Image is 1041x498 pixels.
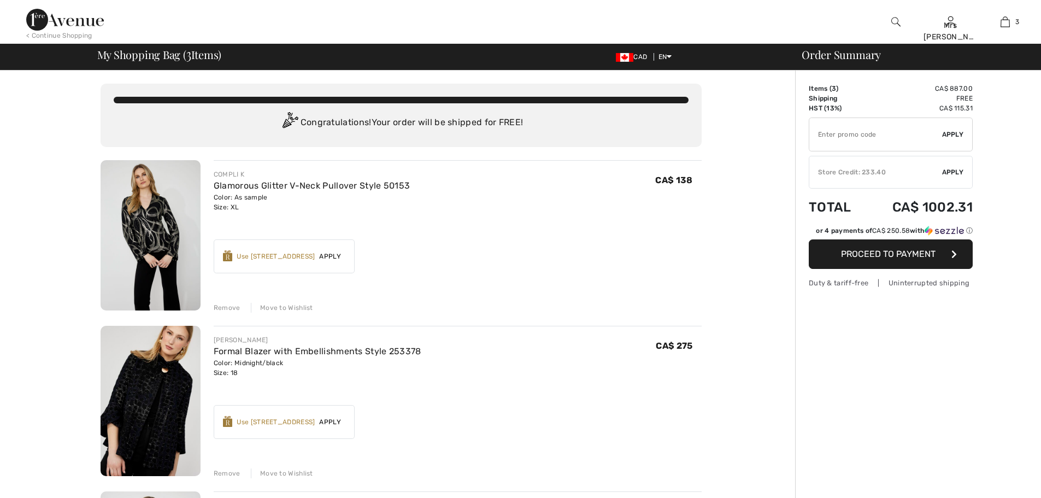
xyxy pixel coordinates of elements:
[832,85,836,92] span: 3
[251,468,313,478] div: Move to Wishlist
[214,358,421,378] div: Color: Midnight/black Size: 18
[942,167,964,177] span: Apply
[816,226,973,236] div: or 4 payments of with
[26,9,104,31] img: 1ère Avenue
[946,15,955,28] img: My Info
[237,417,315,427] div: Use [STREET_ADDRESS]
[315,417,345,427] span: Apply
[315,251,345,261] span: Apply
[865,84,973,93] td: CA$ 887.00
[223,416,233,427] img: Reward-Logo.svg
[655,175,692,185] span: CA$ 138
[809,84,865,93] td: Items ( )
[656,341,692,351] span: CA$ 275
[865,103,973,113] td: CA$ 115.31
[841,249,936,259] span: Proceed to Payment
[214,180,410,191] a: Glamorous Glitter V-Neck Pullover Style 50153
[616,53,633,62] img: Canadian Dollar
[101,326,201,476] img: Formal Blazer with Embellishments Style 253378
[809,118,942,151] input: Promo code
[809,189,865,226] td: Total
[97,49,222,60] span: My Shopping Bag ( Items)
[925,226,964,236] img: Sezzle
[942,130,964,139] span: Apply
[214,192,410,212] div: Color: As sample Size: XL
[251,303,313,313] div: Move to Wishlist
[809,226,973,239] div: or 4 payments ofCA$ 250.58withSezzle Click to learn more about Sezzle
[26,31,92,40] div: < Continue Shopping
[214,169,410,179] div: COMPLI K
[223,250,233,261] img: Reward-Logo.svg
[214,468,240,478] div: Remove
[186,46,191,61] span: 3
[809,239,973,269] button: Proceed to Payment
[114,112,689,134] div: Congratulations! Your order will be shipped for FREE!
[946,16,955,27] a: Sign In
[1001,15,1010,28] img: My Bag
[865,189,973,226] td: CA$ 1002.31
[978,15,1032,28] a: 3
[214,346,421,356] a: Formal Blazer with Embellishments Style 253378
[872,227,910,235] span: CA$ 250.58
[279,112,301,134] img: Congratulation2.svg
[809,167,942,177] div: Store Credit: 233.40
[891,15,901,28] img: search the website
[809,103,865,113] td: HST (13%)
[1015,17,1019,27] span: 3
[214,335,421,345] div: [PERSON_NAME]
[616,53,651,61] span: CAD
[809,278,973,288] div: Duty & tariff-free | Uninterrupted shipping
[924,20,977,43] div: Mrs [PERSON_NAME]
[789,49,1034,60] div: Order Summary
[658,53,672,61] span: EN
[237,251,315,261] div: Use [STREET_ADDRESS]
[101,160,201,310] img: Glamorous Glitter V-Neck Pullover Style 50153
[809,93,865,103] td: Shipping
[865,93,973,103] td: Free
[214,303,240,313] div: Remove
